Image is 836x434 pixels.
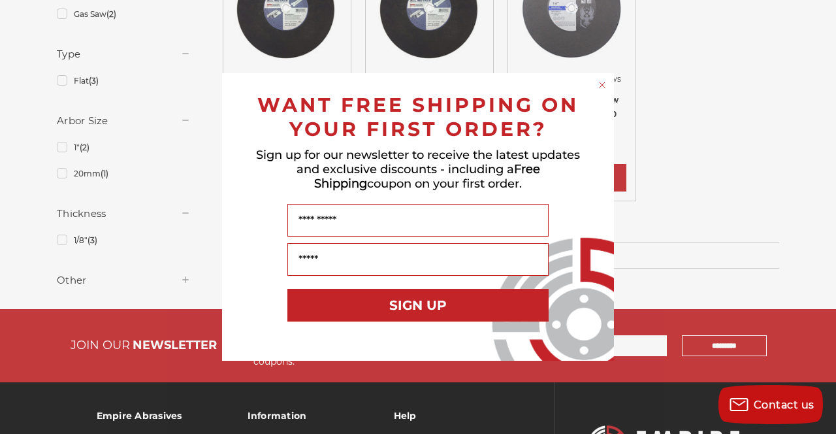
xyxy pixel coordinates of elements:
button: SIGN UP [287,289,549,322]
span: WANT FREE SHIPPING ON YOUR FIRST ORDER? [257,93,579,141]
button: Close dialog [596,78,609,92]
span: Sign up for our newsletter to receive the latest updates and exclusive discounts - including a co... [256,148,580,191]
button: Contact us [718,385,823,424]
span: Contact us [754,399,814,411]
span: Free Shipping [314,162,540,191]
